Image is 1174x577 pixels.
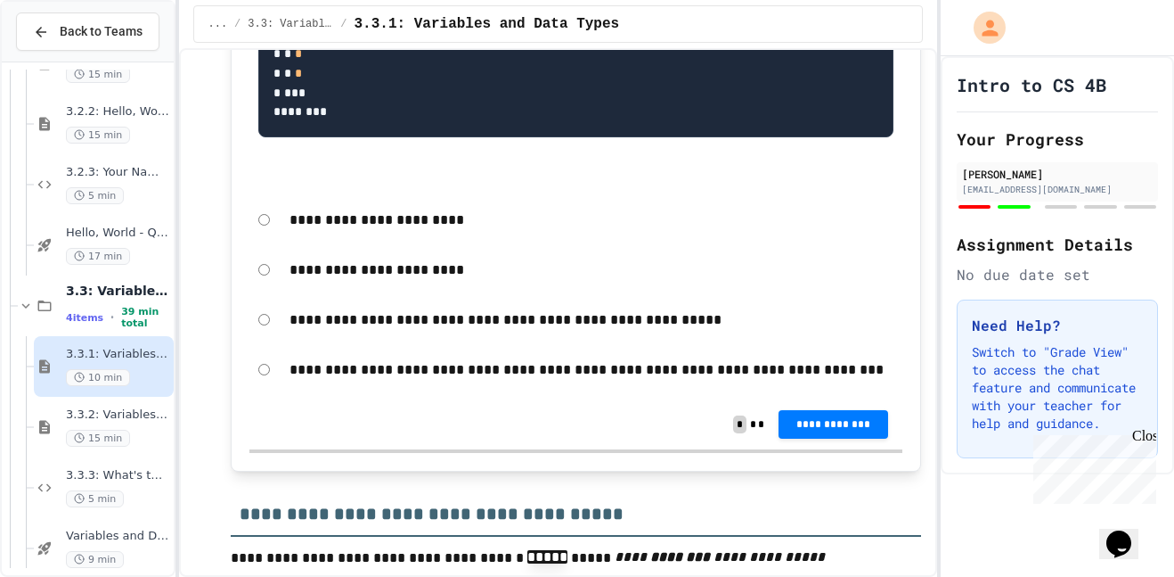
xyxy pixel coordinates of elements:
[66,248,130,265] span: 17 min
[972,343,1143,433] p: Switch to "Grade View" to access the chat feature and communicate with your teacher for help and ...
[66,312,103,324] span: 4 items
[66,551,124,568] span: 9 min
[66,468,170,483] span: 3.3.3: What's the Type?
[66,430,130,447] span: 15 min
[340,17,346,31] span: /
[957,264,1158,285] div: No due date set
[955,7,1010,48] div: My Account
[66,187,124,204] span: 5 min
[66,127,130,144] span: 15 min
[248,17,333,31] span: 3.3: Variables and Data Types
[66,369,130,386] span: 10 min
[110,310,114,325] span: •
[66,408,170,423] span: 3.3.2: Variables and Data Types - Review
[66,490,124,507] span: 5 min
[66,104,170,120] span: 3.2.2: Hello, World! - Review
[962,166,1153,182] div: [PERSON_NAME]
[208,17,228,31] span: ...
[66,283,170,299] span: 3.3: Variables and Data Types
[972,315,1143,336] h3: Need Help?
[66,165,170,180] span: 3.2.3: Your Name and Favorite Movie
[121,306,169,329] span: 39 min total
[355,13,620,35] span: 3.3.1: Variables and Data Types
[962,183,1153,196] div: [EMAIL_ADDRESS][DOMAIN_NAME]
[66,226,170,241] span: Hello, World - Quiz
[66,529,170,544] span: Variables and Data types - quiz
[7,7,123,113] div: Chat with us now!Close
[66,66,130,83] span: 15 min
[1099,506,1156,559] iframe: chat widget
[16,12,159,51] button: Back to Teams
[60,22,143,41] span: Back to Teams
[1026,428,1156,504] iframe: chat widget
[234,17,241,31] span: /
[957,127,1158,152] h2: Your Progress
[957,232,1158,257] h2: Assignment Details
[66,347,170,362] span: 3.3.1: Variables and Data Types
[957,72,1106,97] h1: Intro to CS 4B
